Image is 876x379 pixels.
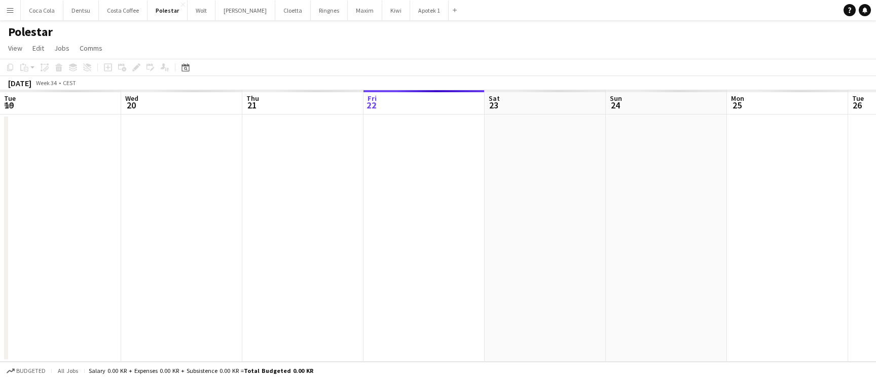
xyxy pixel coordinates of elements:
[382,1,410,20] button: Kiwi
[54,44,69,53] span: Jobs
[76,42,106,55] a: Comms
[610,94,622,103] span: Sun
[16,367,46,374] span: Budgeted
[8,78,31,88] div: [DATE]
[366,99,377,111] span: 22
[275,1,311,20] button: Cloetta
[731,94,744,103] span: Mon
[5,365,47,376] button: Budgeted
[246,94,259,103] span: Thu
[245,99,259,111] span: 21
[63,79,76,87] div: CEST
[8,44,22,53] span: View
[244,367,313,374] span: Total Budgeted 0.00 KR
[311,1,348,20] button: Ringnes
[215,1,275,20] button: [PERSON_NAME]
[124,99,138,111] span: 20
[368,94,377,103] span: Fri
[348,1,382,20] button: Maxim
[33,79,59,87] span: Week 34
[852,94,864,103] span: Tue
[4,42,26,55] a: View
[4,94,16,103] span: Tue
[188,1,215,20] button: Wolt
[608,99,622,111] span: 24
[410,1,449,20] button: Apotek 1
[32,44,44,53] span: Edit
[729,99,744,111] span: 25
[125,94,138,103] span: Wed
[28,42,48,55] a: Edit
[489,94,500,103] span: Sat
[63,1,99,20] button: Dentsu
[487,99,500,111] span: 23
[89,367,313,374] div: Salary 0.00 KR + Expenses 0.00 KR + Subsistence 0.00 KR =
[50,42,74,55] a: Jobs
[99,1,148,20] button: Costa Coffee
[56,367,80,374] span: All jobs
[21,1,63,20] button: Coca Cola
[851,99,864,111] span: 26
[80,44,102,53] span: Comms
[8,24,53,40] h1: Polestar
[148,1,188,20] button: Polestar
[3,99,16,111] span: 19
